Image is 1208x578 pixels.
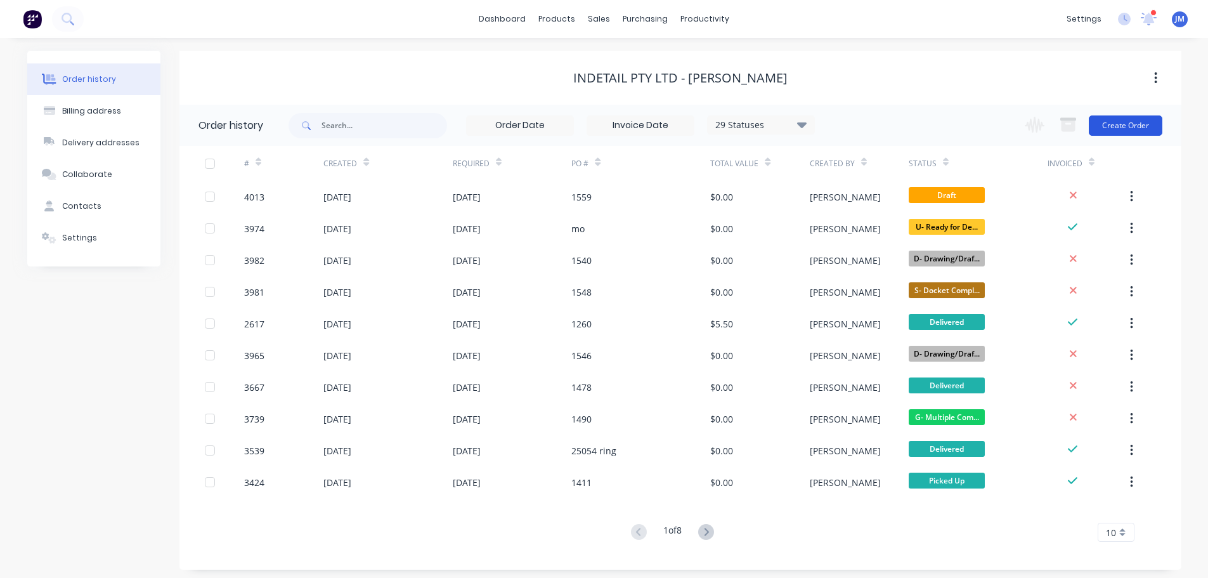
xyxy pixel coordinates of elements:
div: # [244,146,323,181]
button: Settings [27,222,160,254]
div: Indetail Pty Ltd - [PERSON_NAME] [573,70,788,86]
div: 3424 [244,476,264,489]
div: [PERSON_NAME] [810,381,881,394]
div: [DATE] [323,444,351,457]
img: Factory [23,10,42,29]
div: [DATE] [323,349,351,362]
div: PO # [571,158,588,169]
span: Delivered [909,378,985,393]
input: Invoice Date [587,116,694,135]
div: [PERSON_NAME] [810,190,881,204]
input: Order Date [467,116,573,135]
div: [DATE] [453,286,481,299]
div: mo [571,222,585,235]
span: JM [1175,13,1185,25]
div: [PERSON_NAME] [810,222,881,235]
div: 1411 [571,476,592,489]
div: $5.50 [710,317,733,331]
div: Status [909,158,937,169]
span: G- Multiple Com... [909,409,985,425]
div: $0.00 [710,381,733,394]
span: Draft [909,187,985,203]
div: 3667 [244,381,264,394]
div: sales [581,10,616,29]
div: [DATE] [323,286,351,299]
div: Required [453,146,572,181]
button: Contacts [27,190,160,222]
span: D- Drawing/Draf... [909,346,985,362]
span: Delivered [909,441,985,457]
div: [DATE] [453,412,481,426]
div: $0.00 [710,412,733,426]
div: [DATE] [453,444,481,457]
div: [PERSON_NAME] [810,286,881,299]
div: [DATE] [323,381,351,394]
div: Invoiced [1048,146,1127,181]
div: Created [323,158,357,169]
div: [DATE] [453,381,481,394]
div: 3982 [244,254,264,267]
div: $0.00 [710,222,733,235]
div: [DATE] [453,349,481,362]
div: $0.00 [710,444,733,457]
div: $0.00 [710,476,733,489]
span: S- Docket Compl... [909,282,985,298]
div: [PERSON_NAME] [810,254,881,267]
div: 3965 [244,349,264,362]
div: Delivery addresses [62,137,140,148]
div: [DATE] [453,254,481,267]
div: [PERSON_NAME] [810,444,881,457]
div: products [532,10,581,29]
div: [PERSON_NAME] [810,349,881,362]
div: Billing address [62,105,121,117]
button: Delivery addresses [27,127,160,159]
div: [DATE] [453,476,481,489]
span: D- Drawing/Draf... [909,251,985,266]
div: # [244,158,249,169]
button: Create Order [1089,115,1162,136]
div: 25054 ring [571,444,616,457]
div: [DATE] [323,254,351,267]
div: 4013 [244,190,264,204]
div: 3981 [244,286,264,299]
div: [DATE] [323,317,351,331]
div: 1 of 8 [663,523,682,542]
div: 1546 [571,349,592,362]
button: Collaborate [27,159,160,190]
div: 1548 [571,286,592,299]
div: Created By [810,158,855,169]
div: 1260 [571,317,592,331]
div: [DATE] [323,476,351,489]
span: U- Ready for De... [909,219,985,235]
div: [PERSON_NAME] [810,476,881,489]
div: Total Value [710,158,758,169]
div: [DATE] [323,190,351,204]
div: 1540 [571,254,592,267]
div: 1490 [571,412,592,426]
div: Status [909,146,1048,181]
div: 1478 [571,381,592,394]
div: $0.00 [710,190,733,204]
div: Required [453,158,490,169]
div: productivity [674,10,736,29]
div: Created [323,146,452,181]
div: [DATE] [453,190,481,204]
div: Contacts [62,200,101,212]
div: settings [1060,10,1108,29]
div: $0.00 [710,254,733,267]
button: Billing address [27,95,160,127]
div: 2617 [244,317,264,331]
button: Order history [27,63,160,95]
div: Order history [198,118,263,133]
span: 10 [1106,526,1116,539]
div: 1559 [571,190,592,204]
div: [DATE] [323,222,351,235]
div: 29 Statuses [708,118,814,132]
div: Invoiced [1048,158,1082,169]
div: 3539 [244,444,264,457]
div: $0.00 [710,286,733,299]
div: Order history [62,74,116,85]
div: [DATE] [323,412,351,426]
div: Settings [62,232,97,244]
div: Collaborate [62,169,112,180]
